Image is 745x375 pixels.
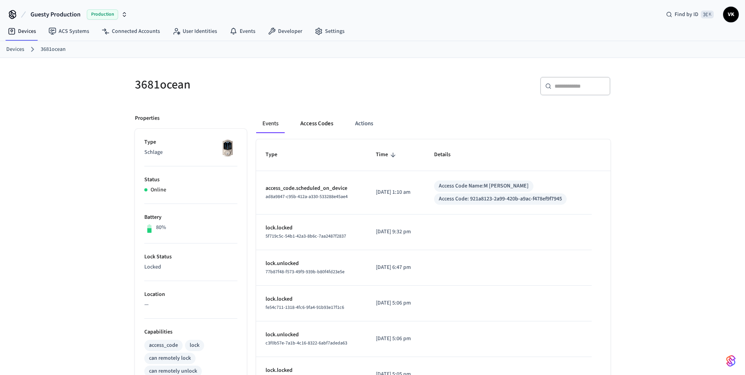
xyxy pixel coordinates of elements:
a: Connected Accounts [95,24,166,38]
p: Online [151,186,166,194]
p: lock.unlocked [266,260,357,268]
a: ACS Systems [42,24,95,38]
p: Schlage [144,148,237,157]
div: Access Code: 921a8123-2a99-420b-a9ac-f478ef9f7945 [439,195,562,203]
div: access_code [149,341,178,350]
a: Events [223,24,262,38]
p: [DATE] 5:06 pm [376,335,415,343]
div: ant example [256,114,610,133]
button: Access Codes [294,114,339,133]
span: VK [724,7,738,22]
p: Capabilities [144,328,237,336]
p: — [144,301,237,309]
h5: 3681ocean [135,77,368,93]
p: lock.locked [266,366,357,375]
a: Settings [309,24,351,38]
img: SeamLogoGradient.69752ec5.svg [726,355,736,367]
div: Access Code Name: M [PERSON_NAME] [439,182,529,190]
span: fe54c711-1318-4fc6-9fa4-91b93e17f1c6 [266,304,344,311]
div: Find by ID⌘ K [660,7,720,22]
p: Location [144,290,237,299]
p: Lock Status [144,253,237,261]
a: Developer [262,24,309,38]
p: [DATE] 9:32 pm [376,228,415,236]
span: Find by ID [675,11,698,18]
p: lock.locked [266,295,357,303]
button: Events [256,114,285,133]
span: c3f0b57e-7a1b-4c16-8322-6abf7adeda63 [266,340,347,346]
div: can remotely lock [149,354,191,362]
p: [DATE] 5:06 pm [376,299,415,307]
span: Production [87,9,118,20]
p: Status [144,176,237,184]
a: User Identities [166,24,223,38]
p: Battery [144,213,237,222]
img: Schlage Sense Smart Deadbolt with Camelot Trim, Front [218,138,237,158]
p: lock.locked [266,224,357,232]
p: [DATE] 1:10 am [376,188,415,197]
p: Properties [135,114,160,123]
a: Devices [6,45,24,54]
span: Details [434,149,461,161]
p: [DATE] 6:47 pm [376,263,415,272]
a: 3681ocean [41,45,66,54]
a: Devices [2,24,42,38]
span: ad8a9847-c95b-412a-a330-533288e45ae4 [266,193,348,200]
p: Locked [144,263,237,271]
span: 77b87f48-f573-49f9-939b-b80f4fd23e5e [266,269,345,275]
span: Time [376,149,398,161]
span: 5f719c5c-54b1-42a3-8b6c-7aa2487f2837 [266,233,346,240]
p: Type [144,138,237,146]
div: lock [190,341,199,350]
p: access_code.scheduled_on_device [266,184,357,193]
p: lock.unlocked [266,331,357,339]
p: 80% [156,224,166,232]
span: Type [266,149,287,161]
span: Guesty Production [31,10,81,19]
span: ⌘ K [701,11,714,18]
button: VK [723,7,739,22]
button: Actions [349,114,379,133]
